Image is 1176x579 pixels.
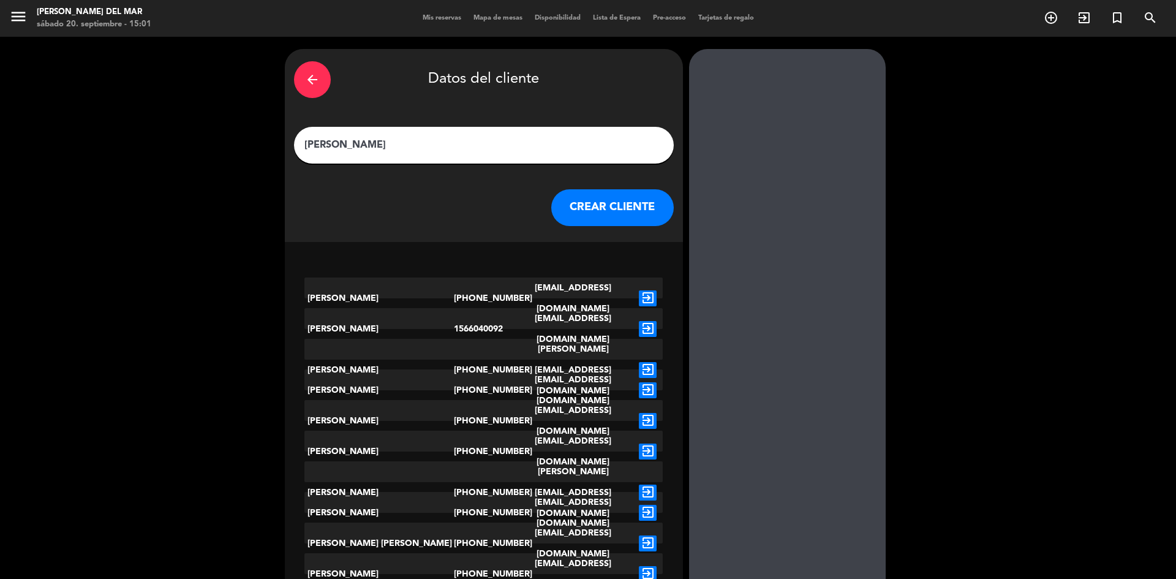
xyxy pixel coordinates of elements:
[513,431,633,472] div: [EMAIL_ADDRESS][DOMAIN_NAME]
[304,431,454,472] div: [PERSON_NAME]
[454,308,514,350] div: 1566040092
[587,15,647,21] span: Lista de Espera
[303,137,665,154] input: Escriba nombre, correo electrónico o número de teléfono...
[1143,10,1158,25] i: search
[454,339,514,401] div: [PHONE_NUMBER]
[639,382,657,398] i: exit_to_app
[417,15,467,21] span: Mis reservas
[454,369,514,411] div: [PHONE_NUMBER]
[513,278,633,319] div: [EMAIL_ADDRESS][DOMAIN_NAME]
[529,15,587,21] span: Disponibilidad
[639,362,657,378] i: exit_to_app
[454,461,514,524] div: [PHONE_NUMBER]
[513,369,633,411] div: [EMAIL_ADDRESS][DOMAIN_NAME]
[513,461,633,524] div: [PERSON_NAME][EMAIL_ADDRESS][DOMAIN_NAME]
[454,431,514,472] div: [PHONE_NUMBER]
[639,413,657,429] i: exit_to_app
[304,523,454,564] div: [PERSON_NAME] [PERSON_NAME]
[304,369,454,411] div: [PERSON_NAME]
[37,18,151,31] div: sábado 20. septiembre - 15:01
[639,290,657,306] i: exit_to_app
[513,492,633,534] div: [EMAIL_ADDRESS][DOMAIN_NAME]
[454,400,514,442] div: [PHONE_NUMBER]
[294,58,674,101] div: Datos del cliente
[1077,10,1091,25] i: exit_to_app
[513,523,633,564] div: [EMAIL_ADDRESS][DOMAIN_NAME]
[639,444,657,460] i: exit_to_app
[692,15,760,21] span: Tarjetas de regalo
[513,308,633,350] div: [EMAIL_ADDRESS][DOMAIN_NAME]
[513,339,633,401] div: [PERSON_NAME][EMAIL_ADDRESS][DOMAIN_NAME]
[454,492,514,534] div: [PHONE_NUMBER]
[304,461,454,524] div: [PERSON_NAME]
[304,278,454,319] div: [PERSON_NAME]
[467,15,529,21] span: Mapa de mesas
[9,7,28,30] button: menu
[639,321,657,337] i: exit_to_app
[647,15,692,21] span: Pre-acceso
[639,505,657,521] i: exit_to_app
[639,535,657,551] i: exit_to_app
[9,7,28,26] i: menu
[304,308,454,350] div: [PERSON_NAME]
[304,492,454,534] div: [PERSON_NAME]
[37,6,151,18] div: [PERSON_NAME] del Mar
[1044,10,1058,25] i: add_circle_outline
[304,339,454,401] div: [PERSON_NAME]
[639,485,657,501] i: exit_to_app
[305,72,320,87] i: arrow_back
[304,400,454,442] div: [PERSON_NAME]
[454,523,514,564] div: [PHONE_NUMBER]
[551,189,674,226] button: CREAR CLIENTE
[1110,10,1125,25] i: turned_in_not
[513,400,633,442] div: [EMAIL_ADDRESS][DOMAIN_NAME]
[454,278,514,319] div: [PHONE_NUMBER]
